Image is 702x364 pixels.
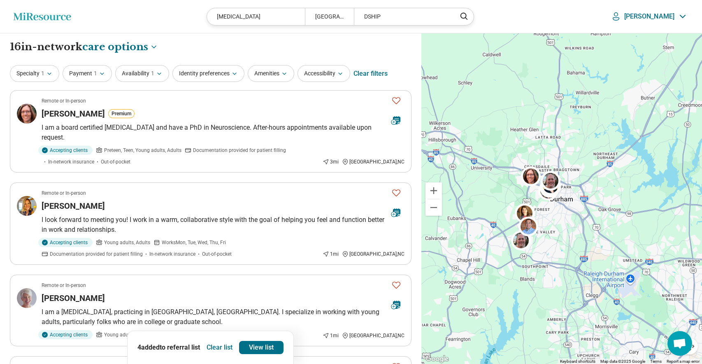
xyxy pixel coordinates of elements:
[342,250,404,258] div: [GEOGRAPHIC_DATA] , NC
[323,158,339,166] div: 3 mi
[42,200,105,212] h3: [PERSON_NAME]
[94,69,97,78] span: 1
[42,123,404,142] p: I am a board certified [MEDICAL_DATA] and have a PhD in Neuroscience. After-hours appointments av...
[353,64,388,84] div: Clear filters
[193,147,286,154] span: Documentation provided for patient filling
[425,182,442,199] button: Zoom in
[42,215,404,235] p: I look forward to meeting you! I work in a warm, collaborative style with the goal of helping you...
[10,65,59,82] button: Specialty1
[202,250,232,258] span: Out-of-pocket
[38,146,93,155] div: Accepting clients
[63,65,112,82] button: Payment1
[298,65,350,82] button: Accessibility
[108,109,135,118] button: Premium
[82,40,158,54] button: Care options
[42,97,86,105] p: Remote or In-person
[41,69,44,78] span: 1
[248,65,294,82] button: Amenities
[203,341,236,354] button: Clear list
[151,69,154,78] span: 1
[323,250,339,258] div: 1 mi
[650,359,662,364] a: Terms (opens in new tab)
[160,343,200,351] span: to referral list
[42,108,105,119] h3: [PERSON_NAME]
[149,250,195,258] span: In-network insurance
[667,331,692,356] div: Open chat
[388,277,404,294] button: Favorite
[104,147,181,154] span: Preteen, Teen, Young adults, Adults
[305,8,354,25] div: [GEOGRAPHIC_DATA], [GEOGRAPHIC_DATA]
[207,8,305,25] div: [MEDICAL_DATA]
[42,307,404,327] p: I am a [MEDICAL_DATA], practicing in [GEOGRAPHIC_DATA], [GEOGRAPHIC_DATA]. I specialize in workin...
[323,332,339,339] div: 1 mi
[48,158,94,166] span: In-network insurance
[10,40,158,54] h1: 16 in-network
[101,158,130,166] span: Out-of-pocket
[38,238,93,247] div: Accepting clients
[115,65,169,82] button: Availability1
[667,359,700,364] a: Report a map error
[42,282,86,289] p: Remote or In-person
[137,343,200,352] p: 4 added
[82,40,148,54] span: care options
[600,359,645,364] span: Map data ©2025 Google
[388,92,404,109] button: Favorite
[162,239,226,246] span: Works Mon, Tue, Wed, Thu, Fri
[624,12,674,21] p: [PERSON_NAME]
[388,184,404,201] button: Favorite
[342,332,404,339] div: [GEOGRAPHIC_DATA] , NC
[50,250,143,258] span: Documentation provided for patient filling
[42,292,105,304] h3: [PERSON_NAME]
[172,65,244,82] button: Identity preferences
[38,330,93,339] div: Accepting clients
[354,8,451,25] div: DSHIP
[239,341,284,354] a: View list
[342,158,404,166] div: [GEOGRAPHIC_DATA] , NC
[104,239,150,246] span: Young adults, Adults
[104,331,134,338] span: Young adults
[425,199,442,216] button: Zoom out
[42,189,86,197] p: Remote or In-person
